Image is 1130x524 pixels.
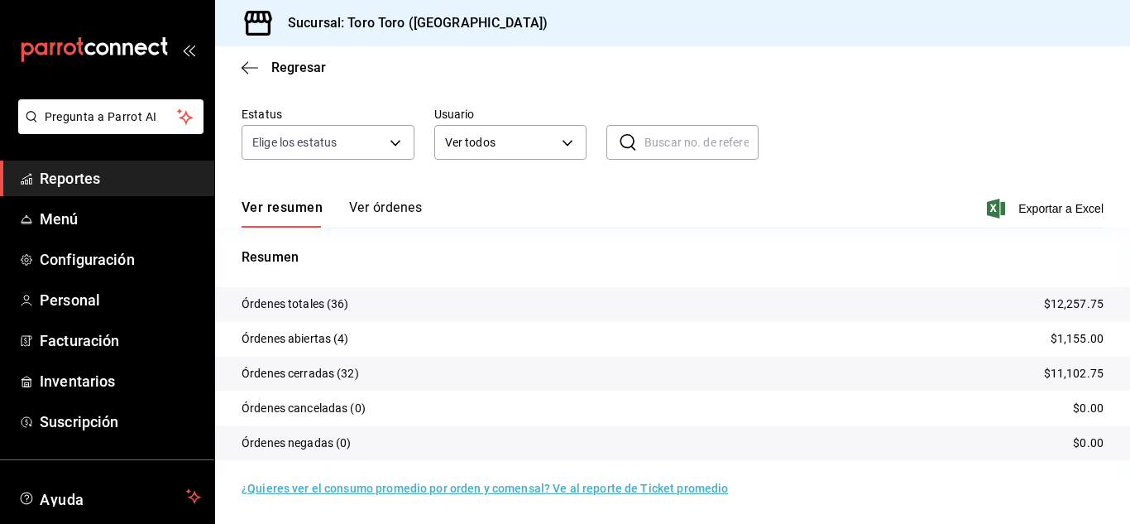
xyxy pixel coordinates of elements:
p: $12,257.75 [1044,296,1104,313]
p: Resumen [242,248,1104,267]
p: Órdenes totales (36) [242,296,349,313]
button: open_drawer_menu [182,43,195,56]
span: Suscripción [40,411,201,433]
span: Ver todos [445,134,556,151]
span: Facturación [40,329,201,352]
a: Pregunta a Parrot AI [12,120,203,137]
p: Órdenes canceladas (0) [242,400,366,417]
p: $0.00 [1073,435,1104,452]
input: Buscar no. de referencia [644,126,759,159]
p: $0.00 [1073,400,1104,417]
button: Pregunta a Parrot AI [18,99,203,134]
button: Ver órdenes [349,200,422,228]
p: Órdenes cerradas (32) [242,365,359,382]
a: ¿Quieres ver el consumo promedio por orden y comensal? Ve al reporte de Ticket promedio [242,482,728,495]
div: navigation tabs [242,200,422,228]
button: Ver resumen [242,200,323,228]
button: Regresar [242,60,326,75]
label: Usuario [434,108,587,120]
span: Elige los estatus [252,134,337,151]
button: Exportar a Excel [990,199,1104,219]
span: Personal [40,289,201,311]
p: Órdenes abiertas (4) [242,330,349,348]
span: Pregunta a Parrot AI [45,108,178,126]
span: Ayuda [40,487,180,507]
p: $1,155.00 [1051,330,1104,348]
span: Configuración [40,248,201,271]
h3: Sucursal: Toro Toro ([GEOGRAPHIC_DATA]) [275,13,548,33]
p: Órdenes negadas (0) [242,435,352,452]
span: Inventarios [40,370,201,392]
label: Estatus [242,108,414,120]
span: Regresar [271,60,326,75]
span: Reportes [40,167,201,190]
p: $11,102.75 [1044,365,1104,382]
span: Menú [40,208,201,230]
